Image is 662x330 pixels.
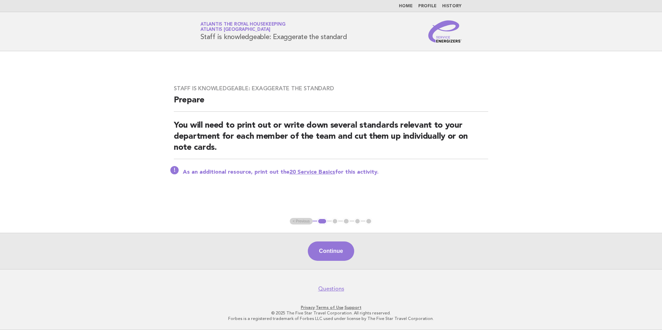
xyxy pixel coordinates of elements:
a: Privacy [301,305,315,310]
a: History [442,4,462,8]
p: · · [119,305,543,310]
button: 1 [317,218,327,225]
span: Atlantis [GEOGRAPHIC_DATA] [200,28,270,32]
a: Home [399,4,413,8]
a: 20 Service Basics [289,169,335,175]
p: Forbes is a registered trademark of Forbes LLC used under license by The Five Star Travel Corpora... [119,316,543,321]
a: Profile [418,4,437,8]
h1: Staff is knowledgeable: Exaggerate the standard [200,22,347,40]
a: Atlantis the Royal HousekeepingAtlantis [GEOGRAPHIC_DATA] [200,22,285,32]
h2: Prepare [174,95,488,112]
a: Support [345,305,361,310]
h2: You will need to print out or write down several standards relevant to your department for each m... [174,120,488,159]
img: Service Energizers [428,20,462,43]
button: Continue [308,241,354,261]
a: Terms of Use [316,305,343,310]
a: Questions [318,285,344,292]
p: © 2025 The Five Star Travel Corporation. All rights reserved. [119,310,543,316]
p: As an additional resource, print out the for this activity. [183,169,488,176]
h3: Staff is knowledgeable: Exaggerate the standard [174,85,488,92]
